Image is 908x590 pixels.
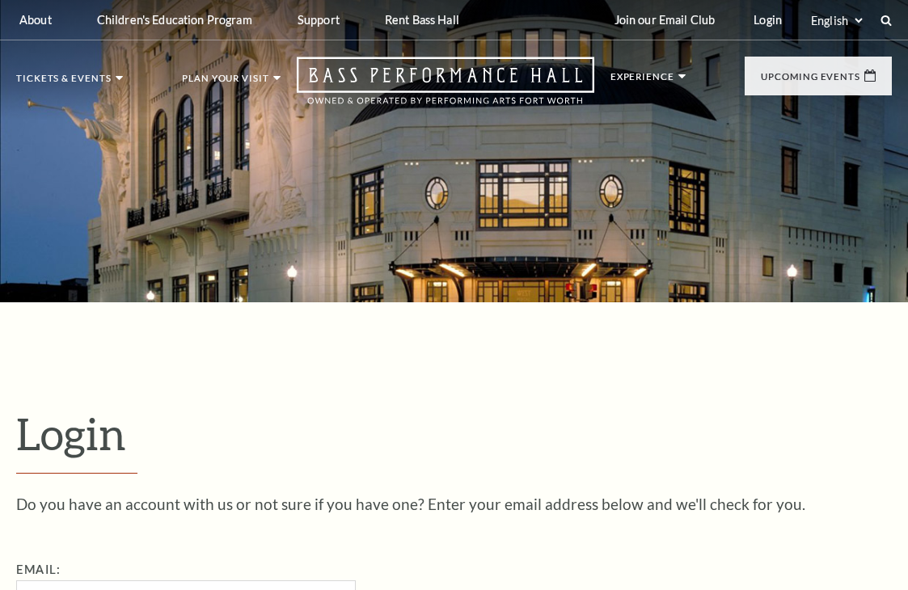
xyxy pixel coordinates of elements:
p: Tickets & Events [16,74,112,91]
p: Experience [610,72,674,90]
p: Plan Your Visit [182,74,269,91]
p: Children's Education Program [97,13,252,27]
p: Upcoming Events [761,72,860,90]
p: Support [298,13,340,27]
p: Do you have an account with us or not sure if you have one? Enter your email address below and we... [16,496,892,512]
p: Rent Bass Hall [385,13,459,27]
span: Login [16,407,126,459]
select: Select: [808,13,865,28]
label: Email: [16,563,61,576]
p: About [19,13,52,27]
